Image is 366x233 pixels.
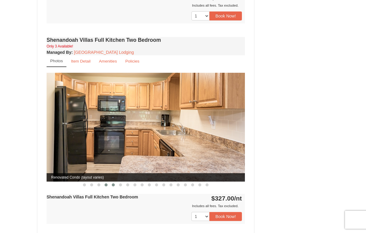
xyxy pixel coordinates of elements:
[209,11,242,20] button: Book Now!
[67,55,94,67] a: Item Detail
[50,59,63,63] small: Photos
[74,50,134,55] a: [GEOGRAPHIC_DATA] Lodging
[95,55,121,67] a: Amenities
[47,50,73,55] strong: :
[47,50,71,55] span: Managed By
[121,55,143,67] a: Policies
[47,203,242,209] div: Includes all fees. Tax excluded.
[211,195,242,202] strong: $327.00
[47,173,245,182] span: Renovated Condo (layout varies)
[47,195,138,199] strong: Shenandoah Villas Full Kitchen Two Bedroom
[71,59,90,63] small: Item Detail
[209,212,242,221] button: Book Now!
[125,59,139,63] small: Policies
[47,44,73,48] small: Only 3 Available!
[47,73,245,181] img: Renovated Condo (layout varies)
[99,59,117,63] small: Amenities
[234,195,242,202] span: /nt
[47,37,245,43] h4: Shenandoah Villas Full Kitchen Two Bedroom
[47,55,66,67] a: Photos
[47,2,242,8] div: Includes all fees. Tax excluded.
